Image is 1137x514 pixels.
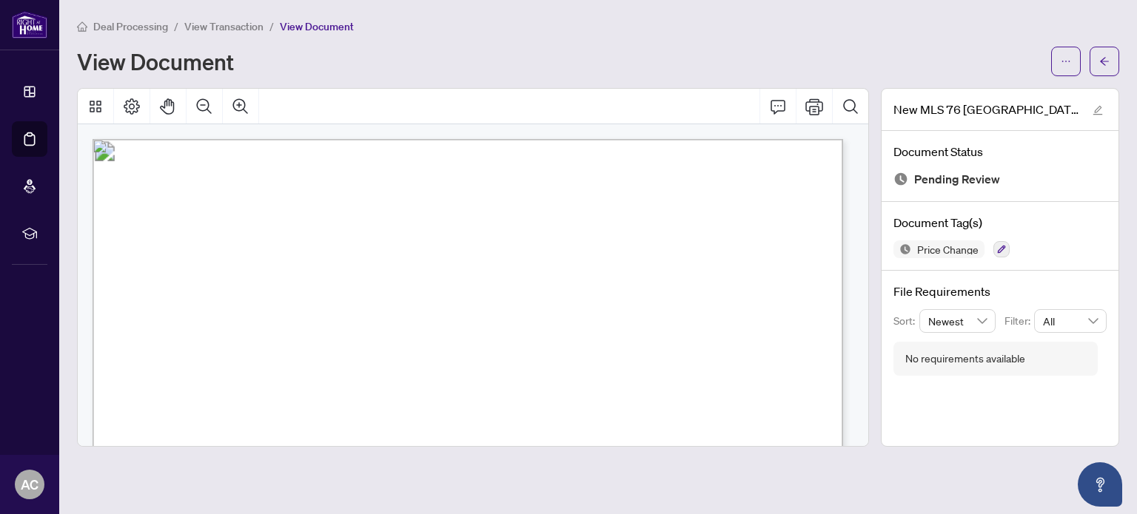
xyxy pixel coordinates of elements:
h4: File Requirements [893,283,1107,300]
span: Price Change [911,244,985,254]
p: Sort: [893,313,919,329]
h1: View Document [77,50,234,73]
div: No requirements available [905,351,1025,367]
li: / [174,18,178,35]
p: Filter: [1004,313,1034,329]
span: edit [1093,105,1103,115]
span: View Transaction [184,20,264,33]
h4: Document Status [893,143,1107,160]
button: Open asap [1078,462,1122,507]
span: home [77,21,87,32]
span: arrow-left [1099,56,1110,67]
img: logo [12,11,47,38]
li: / [269,18,274,35]
span: Deal Processing [93,20,168,33]
img: Document Status [893,172,908,186]
span: All [1043,310,1098,332]
h4: Document Tag(s) [893,214,1107,231]
span: AC [21,474,38,495]
span: ellipsis [1061,56,1071,67]
img: Status Icon [893,240,911,258]
span: View Document [280,20,354,33]
span: Pending Review [914,169,1000,189]
span: Newest [928,310,987,332]
span: New MLS 76 [GEOGRAPHIC_DATA]pdf [893,101,1079,118]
